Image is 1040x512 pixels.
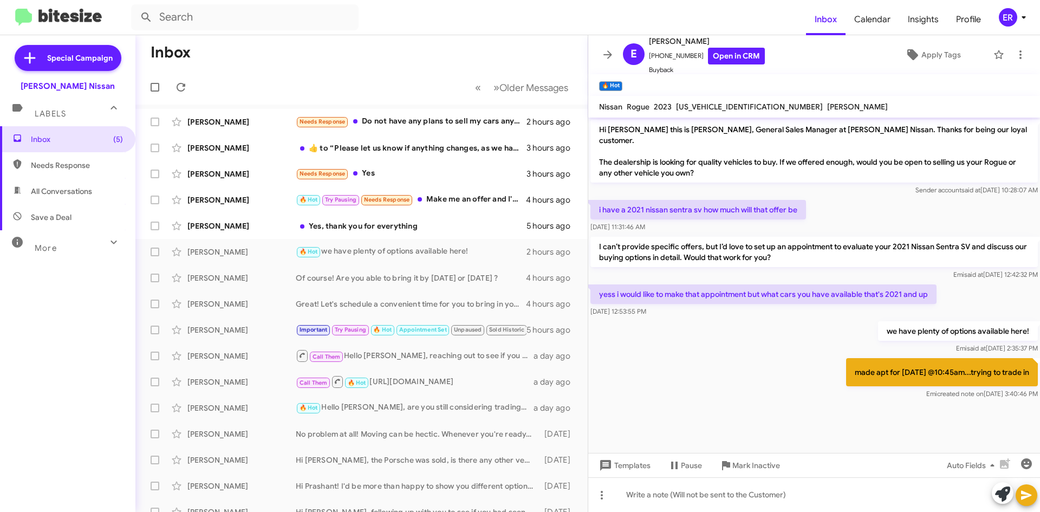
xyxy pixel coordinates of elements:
[590,223,645,231] span: [DATE] 11:31:46 AM
[296,375,534,388] div: [URL][DOMAIN_NAME]
[539,481,579,491] div: [DATE]
[659,456,711,475] button: Pause
[938,456,1007,475] button: Auto Fields
[526,168,579,179] div: 3 hours ago
[708,48,765,64] a: Open in CRM
[187,195,296,205] div: [PERSON_NAME]
[373,326,392,333] span: 🔥 Hot
[649,35,765,48] span: [PERSON_NAME]
[47,53,113,63] span: Special Campaign
[676,102,823,112] span: [US_VEHICLE_IDENTIFICATION_NUMBER]
[454,326,482,333] span: Unpaused
[296,299,526,309] div: Great! Let's schedule a convenient time for you to bring in your Sentra so we can evaluate it. Wh...
[335,326,366,333] span: Try Pausing
[187,116,296,127] div: [PERSON_NAME]
[534,403,579,413] div: a day ago
[187,142,296,153] div: [PERSON_NAME]
[489,326,525,333] span: Sold Historic
[296,273,526,283] div: Of course! Are you able to bring it by [DATE] or [DATE] ?
[899,4,947,35] a: Insights
[597,456,651,475] span: Templates
[964,270,983,278] span: said at
[187,455,296,465] div: [PERSON_NAME]
[526,273,579,283] div: 4 hours ago
[877,45,988,64] button: Apply Tags
[15,45,121,71] a: Special Campaign
[313,353,341,360] span: Call Them
[187,168,296,179] div: [PERSON_NAME]
[947,4,990,35] a: Profile
[590,200,806,219] p: i have a 2021 nissan sentra sv how much will that offer be
[187,273,296,283] div: [PERSON_NAME]
[187,299,296,309] div: [PERSON_NAME]
[654,102,672,112] span: 2023
[732,456,780,475] span: Mark Inactive
[846,358,1038,386] p: made apt for [DATE] @10:45am...trying to trade in
[878,321,1038,341] p: we have plenty of options available here!
[296,349,534,362] div: Hello [PERSON_NAME], reaching out to see if you can make it by [DATE] or [DATE] with your 2014 tr...
[599,81,622,91] small: 🔥 Hot
[31,186,92,197] span: All Conversations
[35,109,66,119] span: Labels
[348,379,366,386] span: 🔥 Hot
[681,456,702,475] span: Pause
[296,115,526,128] div: Do not have any plans to sell my cars anytime in the next few years.
[493,81,499,94] span: »
[300,248,318,255] span: 🔥 Hot
[187,403,296,413] div: [PERSON_NAME]
[534,351,579,361] div: a day ago
[296,142,526,153] div: ​👍​ to “ Please let us know if anything changes, as we have been buying vehicles aggressively, an...
[961,186,980,194] span: said at
[300,170,346,177] span: Needs Response
[399,326,447,333] span: Appointment Set
[526,247,579,257] div: 2 hours ago
[131,4,359,30] input: Search
[296,455,539,465] div: Hi [PERSON_NAME], the Porsche was sold, is there any other vehicle you might have some interest i...
[296,323,526,336] div: Hi, I traded it in due to oil issues
[588,456,659,475] button: Templates
[649,48,765,64] span: [PHONE_NUMBER]
[649,64,765,75] span: Buyback
[539,455,579,465] div: [DATE]
[31,212,71,223] span: Save a Deal
[915,186,1038,194] span: Sender account [DATE] 10:28:07 AM
[926,390,1038,398] span: Emi [DATE] 3:40:46 PM
[590,120,1038,183] p: Hi [PERSON_NAME] this is [PERSON_NAME], General Sales Manager at [PERSON_NAME] Nissan. Thanks for...
[846,4,899,35] a: Calendar
[469,76,575,99] nav: Page navigation example
[300,404,318,411] span: 🔥 Hot
[526,299,579,309] div: 4 hours ago
[499,82,568,94] span: Older Messages
[31,134,123,145] span: Inbox
[711,456,789,475] button: Mark Inactive
[296,221,526,231] div: Yes, thank you for everything
[300,118,346,125] span: Needs Response
[21,81,115,92] div: [PERSON_NAME] Nissan
[475,81,481,94] span: «
[296,167,526,180] div: Yes
[469,76,487,99] button: Previous
[539,429,579,439] div: [DATE]
[300,326,328,333] span: Important
[325,196,356,203] span: Try Pausing
[953,270,1038,278] span: Emi [DATE] 12:42:32 PM
[526,325,579,335] div: 5 hours ago
[35,243,57,253] span: More
[999,8,1017,27] div: ER
[921,45,961,64] span: Apply Tags
[937,390,984,398] span: created note on
[187,429,296,439] div: [PERSON_NAME]
[534,377,579,387] div: a day ago
[296,481,539,491] div: Hi Prashant! I'd be more than happy to show you different options here in person! When are you av...
[526,221,579,231] div: 5 hours ago
[599,102,622,112] span: Nissan
[630,46,637,63] span: E
[296,401,534,414] div: Hello [PERSON_NAME], are you still considering trading in your Jeep Grand Cherokee L ?
[300,379,328,386] span: Call Them
[187,221,296,231] div: [PERSON_NAME]
[590,307,646,315] span: [DATE] 12:53:55 PM
[947,456,999,475] span: Auto Fields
